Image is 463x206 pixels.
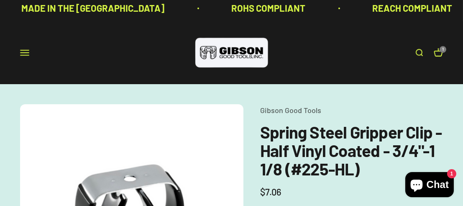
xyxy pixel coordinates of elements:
[260,185,281,199] sale-price: $7.06
[22,1,165,15] p: MADE IN THE [GEOGRAPHIC_DATA]
[373,1,453,15] p: REACH COMPLIANT
[232,1,306,15] p: ROHS COMPLIANT
[403,172,456,199] inbox-online-store-chat: Shopify online store chat
[260,123,443,178] h1: Spring Steel Gripper Clip - Half Vinyl Coated - 3/4"-1 1/8 (#225-HL)
[260,106,321,115] a: Gibson Good Tools
[440,46,446,53] cart-count: 1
